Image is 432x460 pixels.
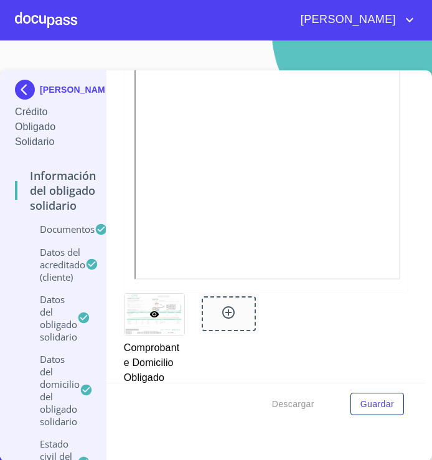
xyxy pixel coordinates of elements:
[272,397,314,412] span: Descargar
[15,293,77,343] p: Datos del obligado solidario
[350,393,404,416] button: Guardar
[40,85,114,95] p: [PERSON_NAME]
[15,80,91,105] div: [PERSON_NAME]
[15,223,95,235] p: Documentos
[291,10,417,30] button: account of current user
[124,336,184,400] p: Comprobante Domicilio Obligado Solidario
[360,397,394,412] span: Guardar
[267,393,319,416] button: Descargar
[15,105,91,149] p: Crédito Obligado Solidario
[291,10,402,30] span: [PERSON_NAME]
[15,168,96,213] p: Información del Obligado Solidario
[15,353,80,428] p: Datos del Domicilio del Obligado Solidario
[15,80,40,100] img: Docupass spot blue
[15,246,85,283] p: Datos del acreditado (cliente)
